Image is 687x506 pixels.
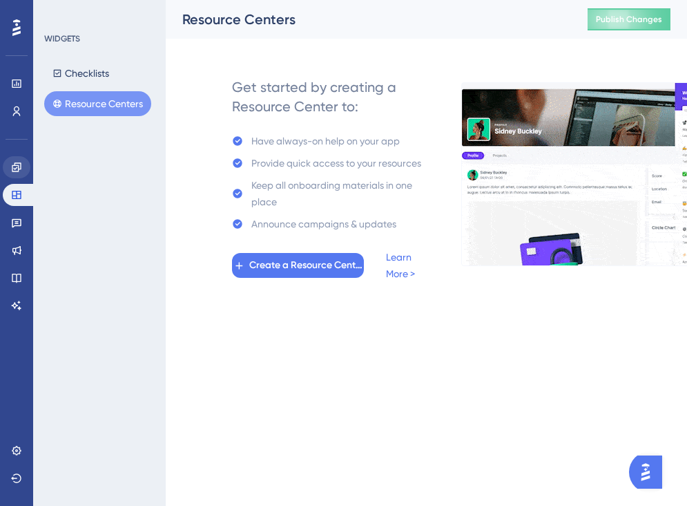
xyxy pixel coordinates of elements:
span: Publish Changes [596,14,662,25]
button: Resource Centers [44,91,151,116]
button: Publish Changes [588,8,670,30]
div: WIDGETS [44,33,80,44]
div: Get started by creating a Resource Center to: [232,77,434,116]
div: Resource Centers [182,10,553,29]
div: Keep all onboarding materials in one place [251,177,434,210]
div: Provide quick access to your resources [251,155,421,171]
span: Create a Resource Center [249,257,362,274]
div: Announce campaigns & updates [251,216,396,232]
iframe: UserGuiding AI Assistant Launcher [629,451,670,493]
div: Have always-on help on your app [251,133,400,149]
button: Checklists [44,61,117,86]
a: Learn More > [386,249,434,282]
button: Create a Resource Center [232,253,364,278]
